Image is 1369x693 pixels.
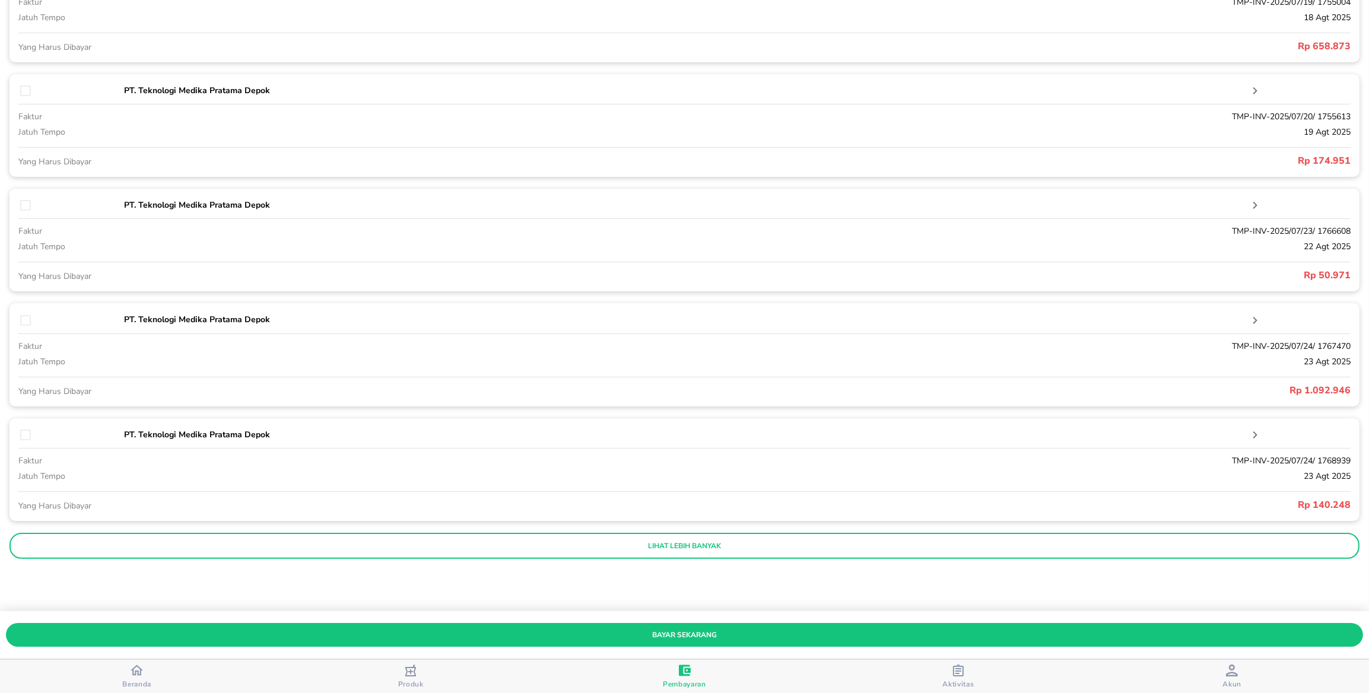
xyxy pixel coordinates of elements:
span: Produk [398,679,424,689]
p: faktur [18,340,573,352]
p: Rp 174.951 [685,154,1351,168]
p: jatuh tempo [18,240,573,253]
p: TMP-INV-2025/07/23/ 1766608 [573,225,1351,237]
p: jatuh tempo [18,355,573,368]
p: 22 Agt 2025 [573,240,1351,253]
button: lihat lebih banyak [9,533,1360,559]
p: PT. Teknologi Medika Pratama Depok [124,313,1249,326]
p: jatuh tempo [18,470,573,482]
button: Akun [1095,660,1369,693]
p: Rp 140.248 [685,498,1351,512]
button: Aktivitas [821,660,1095,693]
button: Produk [274,660,547,693]
p: Yang Harus Dibayar [18,270,685,282]
p: PT. Teknologi Medika Pratama Depok [124,428,1249,441]
p: Yang Harus Dibayar [18,385,685,398]
span: Aktivitas [942,679,974,689]
button: bayar sekarang [6,623,1363,647]
p: Yang Harus Dibayar [18,500,685,512]
span: Akun [1222,679,1241,689]
p: 23 Agt 2025 [573,470,1351,482]
p: Rp 658.873 [685,39,1351,53]
p: lihat lebih banyak [18,541,1351,551]
span: Pembayaran [663,679,706,689]
p: TMP-INV-2025/07/24/ 1767470 [573,340,1351,352]
p: Yang Harus Dibayar [18,41,685,53]
p: 19 Agt 2025 [573,126,1351,138]
p: PT. Teknologi Medika Pratama Depok [124,199,1249,211]
p: 23 Agt 2025 [573,355,1351,368]
p: jatuh tempo [18,11,573,24]
p: PT. Teknologi Medika Pratama Depok [124,84,1249,97]
p: Yang Harus Dibayar [18,155,685,168]
p: Rp 1.092.946 [685,383,1351,398]
p: 18 Agt 2025 [573,11,1351,24]
span: bayar sekarang [15,629,1354,641]
p: faktur [18,225,573,237]
span: Beranda [122,679,151,689]
p: TMP-INV-2025/07/20/ 1755613 [573,110,1351,123]
p: Rp 50.971 [685,268,1351,282]
p: TMP-INV-2025/07/24/ 1768939 [573,454,1351,467]
button: Pembayaran [548,660,821,693]
p: jatuh tempo [18,126,573,138]
p: faktur [18,454,573,467]
p: faktur [18,110,573,123]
